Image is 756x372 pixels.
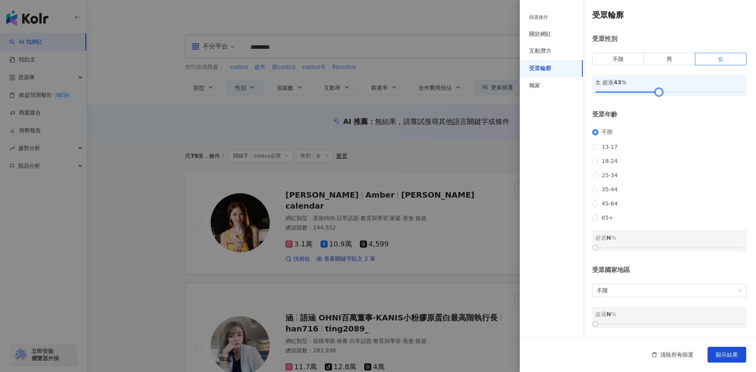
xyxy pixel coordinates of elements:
[598,129,616,136] span: 不限
[597,284,742,297] span: 不限
[595,310,743,318] div: 超過 %
[595,78,743,87] div: 女 超過 %
[529,14,548,21] div: 篩選條件
[592,35,747,43] div: 受眾性別
[598,186,621,192] span: 35-44
[598,158,621,164] span: 18-24
[529,65,551,72] div: 受眾輪廓
[529,30,551,38] div: 關於網紅
[613,79,621,85] span: 43
[716,352,738,358] span: 顯示結果
[606,311,611,317] span: N
[606,235,611,241] span: N
[660,352,693,358] span: 清除所有篩選
[667,56,672,62] span: 男
[644,347,701,363] button: 清除所有篩選
[598,172,621,178] span: 25-34
[598,144,621,150] span: 13-17
[708,347,746,363] button: 顯示結果
[652,352,657,357] span: delete
[529,82,540,90] div: 獨家
[595,233,743,242] div: 超過 %
[598,200,621,207] span: 45-64
[592,266,747,274] div: 受眾國家地區
[592,110,747,119] div: 受眾年齡
[529,47,551,55] div: 互動潛力
[613,56,624,62] span: 不限
[598,215,617,221] span: 65+
[592,9,747,20] h4: 受眾輪廓
[718,56,723,62] span: 女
